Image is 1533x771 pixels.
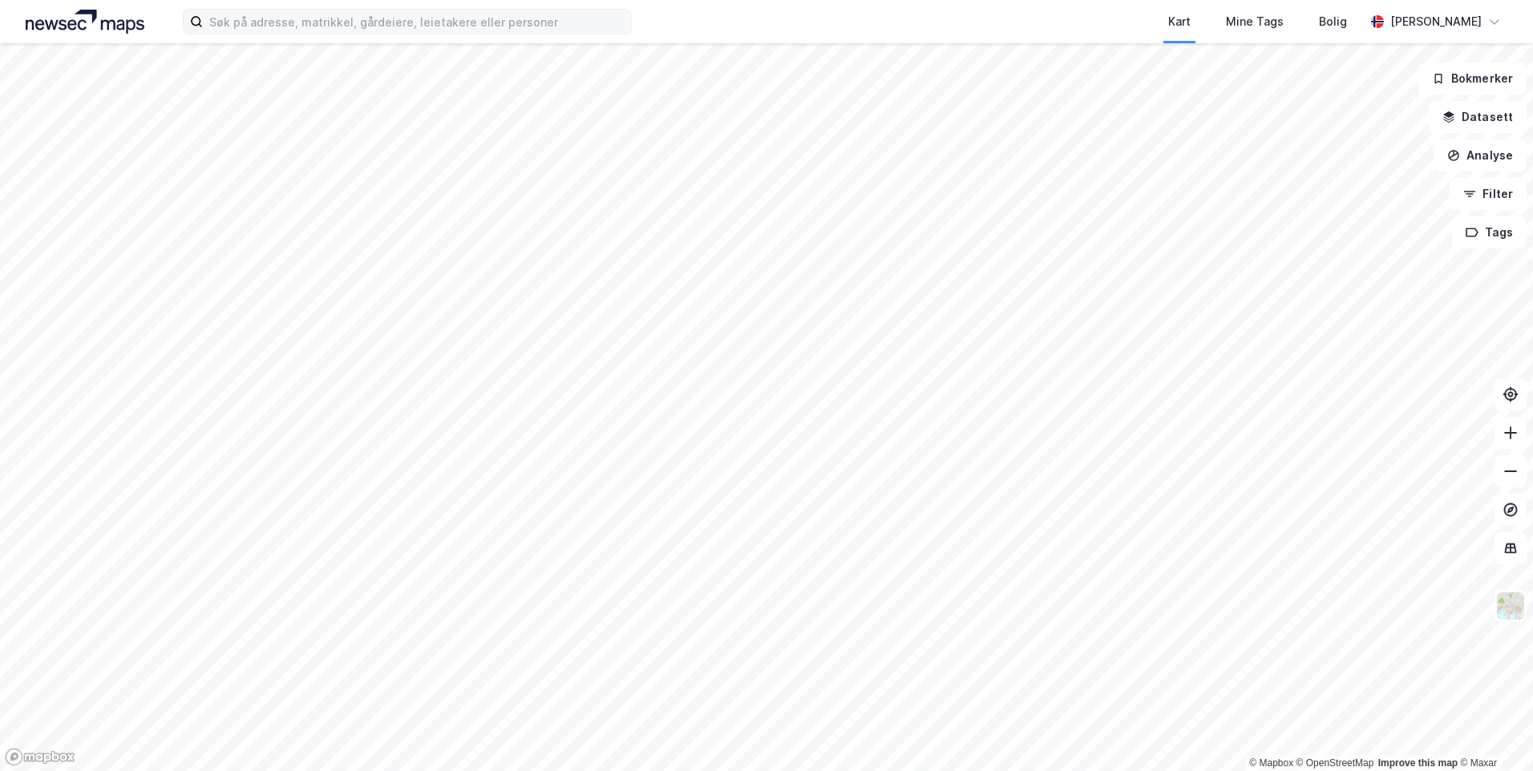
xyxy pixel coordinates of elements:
div: Bolig [1319,12,1347,31]
button: Tags [1452,216,1527,248]
a: Mapbox homepage [5,748,75,766]
div: Mine Tags [1226,12,1284,31]
a: Mapbox [1249,757,1293,769]
button: Datasett [1429,101,1527,133]
div: [PERSON_NAME] [1390,12,1482,31]
img: Z [1495,591,1526,621]
input: Søk på adresse, matrikkel, gårdeiere, leietakere eller personer [203,10,631,34]
img: logo.a4113a55bc3d86da70a041830d287a7e.svg [26,10,144,34]
button: Filter [1450,178,1527,210]
div: Kart [1168,12,1191,31]
a: Improve this map [1378,757,1458,769]
a: OpenStreetMap [1296,757,1374,769]
iframe: Chat Widget [1453,694,1533,771]
button: Analyse [1434,139,1527,172]
button: Bokmerker [1418,63,1527,95]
